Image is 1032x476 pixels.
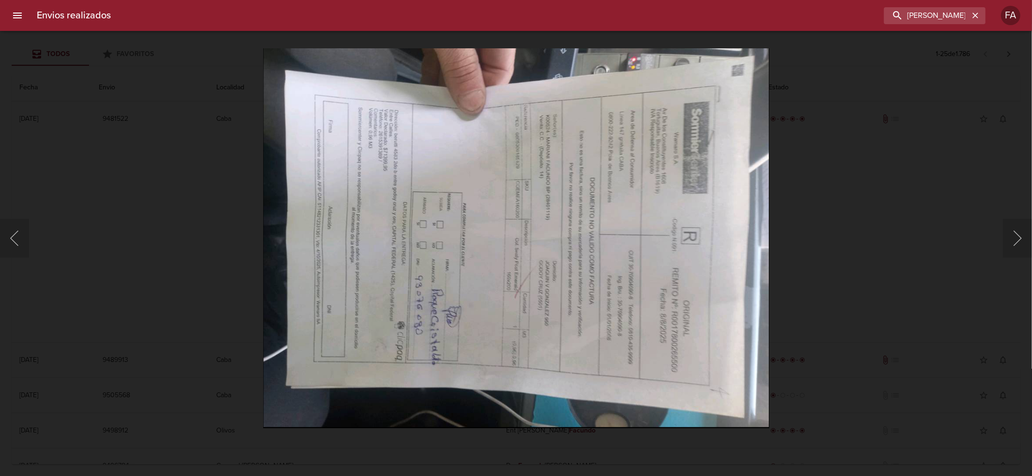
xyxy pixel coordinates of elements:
[1001,6,1020,25] div: Abrir información de usuario
[6,4,29,27] button: menu
[1003,219,1032,258] button: Siguiente
[263,48,769,428] img: Image
[884,7,969,24] input: buscar
[37,8,111,23] h6: Envios realizados
[1001,6,1020,25] div: FA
